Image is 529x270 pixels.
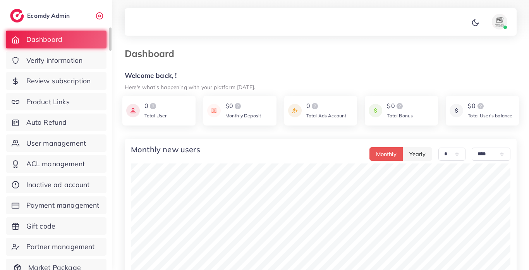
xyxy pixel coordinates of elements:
[492,14,507,29] img: avatar
[306,101,347,111] div: 0
[207,101,221,120] img: icon payment
[450,101,463,120] img: icon payment
[6,196,106,214] a: Payment management
[310,101,319,111] img: logo
[10,9,24,22] img: logo
[125,84,255,90] small: Here's what's happening with your platform [DATE].
[125,48,180,59] h3: Dashboard
[26,117,67,127] span: Auto Refund
[225,113,261,119] span: Monthly Deposit
[26,34,62,45] span: Dashboard
[26,97,70,107] span: Product Links
[6,72,106,90] a: Review subscription
[306,113,347,119] span: Total Ads Account
[403,147,432,161] button: Yearly
[144,113,167,119] span: Total User
[26,55,83,65] span: Verify information
[468,101,512,111] div: $0
[6,155,106,173] a: ACL management
[468,113,512,119] span: Total User’s balance
[233,101,242,111] img: logo
[6,134,106,152] a: User management
[26,159,85,169] span: ACL management
[476,101,485,111] img: logo
[125,72,517,80] h5: Welcome back, !
[26,180,90,190] span: Inactive ad account
[144,101,167,111] div: 0
[395,101,404,111] img: logo
[369,147,403,161] button: Monthly
[6,93,106,111] a: Product Links
[369,101,382,120] img: icon payment
[27,12,72,19] h2: Ecomdy Admin
[10,9,72,22] a: logoEcomdy Admin
[26,242,95,252] span: Partner management
[387,113,413,119] span: Total Bonus
[483,14,510,29] a: avatar
[288,101,302,120] img: icon payment
[6,114,106,131] a: Auto Refund
[26,76,91,86] span: Review subscription
[126,101,140,120] img: icon payment
[6,176,106,194] a: Inactive ad account
[26,221,55,231] span: Gift code
[6,52,106,69] a: Verify information
[131,145,200,154] h4: Monthly new users
[6,31,106,48] a: Dashboard
[225,101,261,111] div: $0
[6,217,106,235] a: Gift code
[26,200,100,210] span: Payment management
[387,101,413,111] div: $0
[148,101,158,111] img: logo
[26,138,86,148] span: User management
[6,238,106,256] a: Partner management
